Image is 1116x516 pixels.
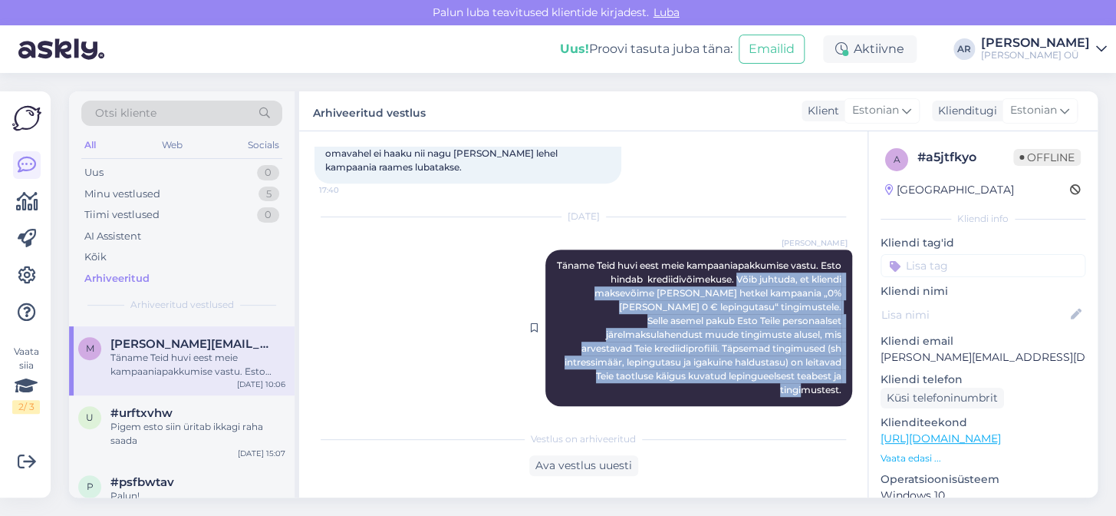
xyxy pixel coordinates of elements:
span: Offline [1013,149,1081,166]
span: 17:40 [319,184,377,196]
span: manuela.aasmae@outlook.com [110,337,270,351]
span: a [894,154,900,165]
span: u [86,412,94,423]
p: Windows 10 [881,488,1085,504]
p: Operatsioonisüsteem [881,471,1085,488]
span: #psfbwtav [110,475,174,489]
div: Pigem esto siin üritab ikkagi raha saada [110,420,285,448]
div: 2 / 3 [12,400,40,414]
div: Socials [245,135,282,155]
p: Klienditeekond [881,415,1085,431]
div: AI Assistent [84,229,141,244]
div: # a5jtfkyo [917,148,1013,167]
div: [DATE] [314,210,852,223]
p: Kliendi nimi [881,283,1085,299]
label: Arhiveeritud vestlus [313,101,426,121]
div: Klient [802,103,839,119]
span: Otsi kliente [95,105,156,121]
div: [PERSON_NAME] OÜ [981,49,1090,61]
span: Estonian [1010,102,1057,119]
p: [PERSON_NAME][EMAIL_ADDRESS][DOMAIN_NAME] [881,349,1085,365]
div: Ava vestlus uuesti [529,455,638,476]
div: [PERSON_NAME] [981,37,1090,49]
div: Minu vestlused [84,187,160,202]
div: Uus [84,165,104,180]
div: 5 [258,187,279,202]
div: Klienditugi [932,103,997,119]
div: Palun! [110,489,285,503]
div: Arhiveeritud [84,271,150,286]
div: Tiimi vestlused [84,207,160,223]
span: Täname Teid huvi eest meie kampaaniapakkumise vastu. Esto hindab krediidivõimekuse. Võib juhtuda,... [557,260,844,395]
div: Proovi tasuta juba täna: [560,40,732,58]
div: Vaata siia [12,345,40,414]
div: AR [953,38,975,60]
div: Kliendi info [881,212,1085,226]
span: p [87,481,94,492]
div: [DATE] 10:06 [237,379,285,390]
span: [PERSON_NAME] [782,237,848,249]
p: Kliendi tag'id [881,235,1085,251]
span: m [86,342,94,354]
div: Täname Teid huvi eest meie kampaaniapakkumise vastu. Esto hindab krediidivõimekuse. Võib juhtuda,... [110,351,285,379]
p: Kliendi email [881,333,1085,349]
div: [GEOGRAPHIC_DATA] [885,182,1014,198]
span: #urftxvhw [110,406,173,420]
div: Küsi telefoninumbrit [881,388,1004,408]
p: Kliendi telefon [881,372,1085,388]
a: [URL][DOMAIN_NAME] [881,432,1001,445]
input: Lisa tag [881,254,1085,277]
img: Askly Logo [12,104,41,133]
div: 0 [257,165,279,180]
div: All [81,135,99,155]
a: [PERSON_NAME][PERSON_NAME] OÜ [981,37,1107,61]
span: Arhiveeritud vestlused [130,298,234,312]
div: Kõik [84,250,107,265]
div: 0 [257,207,279,223]
button: Emailid [739,35,805,64]
span: Estonian [852,102,899,119]
p: Vaata edasi ... [881,451,1085,465]
div: Aktiivne [823,35,917,63]
span: 10:06 [790,407,848,418]
div: Web [159,135,186,155]
span: Luba [649,5,684,19]
b: Uus! [560,41,589,56]
input: Lisa nimi [881,306,1068,323]
span: Vestlus on arhiveeritud [531,432,636,446]
div: [DATE] 15:07 [238,448,285,459]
